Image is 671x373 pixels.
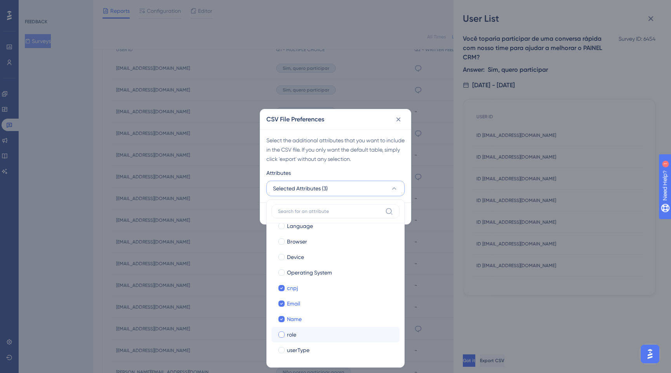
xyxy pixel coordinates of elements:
[266,168,291,178] span: Attributes
[287,299,300,308] span: Email
[287,283,298,293] span: cnpj
[287,345,309,355] span: userType
[287,221,313,231] span: Language
[18,2,49,11] span: Need Help?
[287,237,307,246] span: Browser
[273,184,328,193] span: Selected Attributes (3)
[638,342,662,366] iframe: UserGuiding AI Assistant Launcher
[54,4,56,10] div: 1
[266,115,324,124] h2: CSV File Preferences
[266,136,405,164] div: Select the additional attributes that you want to include in the CSV file. If you only want the d...
[287,314,302,324] span: Name
[287,252,304,262] span: Device
[278,208,382,214] input: Search for an attribute
[287,268,332,277] span: Operating System
[287,330,296,339] span: role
